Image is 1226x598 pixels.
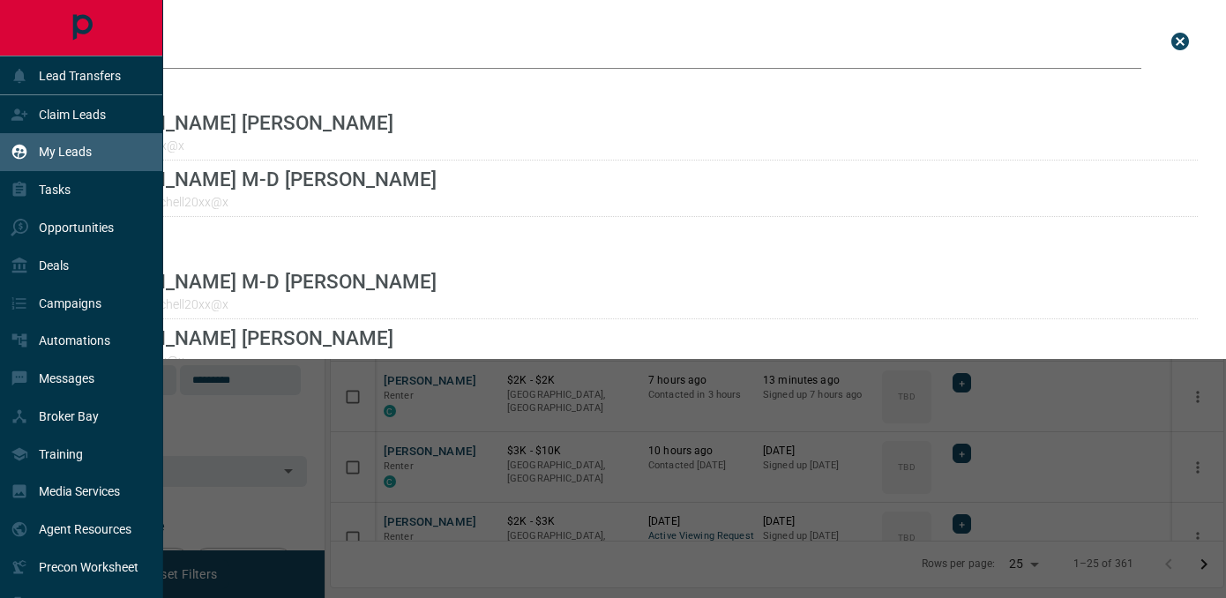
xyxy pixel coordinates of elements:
p: dominicsjamxx@x [85,354,393,368]
p: [PERSON_NAME] M-D [PERSON_NAME] [85,270,437,293]
button: close search bar [1162,24,1198,59]
h3: email matches [67,238,1198,252]
p: [PERSON_NAME] M-D [PERSON_NAME] [85,168,437,191]
p: dominiquemitchell20xx@x [85,297,437,311]
p: dominicsjamxx@x [85,138,393,153]
p: [PERSON_NAME] [PERSON_NAME] [85,326,393,349]
h3: name matches [67,79,1198,93]
p: dominiquemitchell20xx@x [85,195,437,209]
p: [PERSON_NAME] [PERSON_NAME] [85,111,393,134]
